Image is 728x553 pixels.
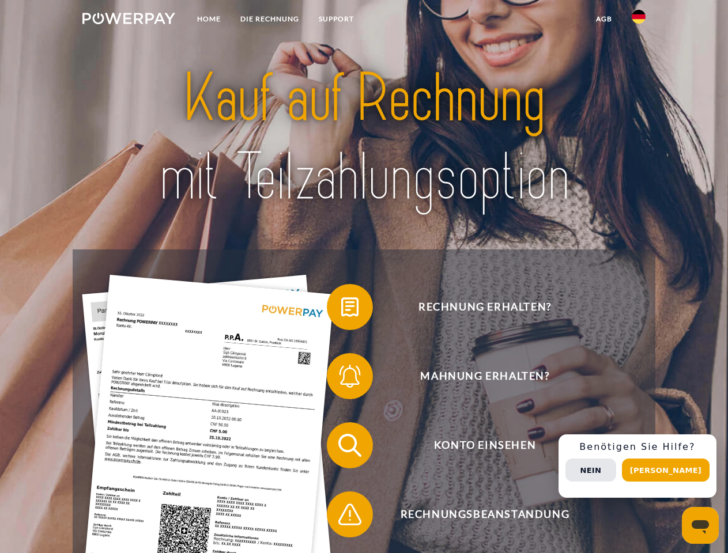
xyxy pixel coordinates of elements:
img: logo-powerpay-white.svg [82,13,175,24]
a: Home [187,9,231,29]
button: Konto einsehen [327,422,627,468]
div: Schnellhilfe [559,434,716,498]
a: agb [586,9,622,29]
span: Rechnungsbeanstandung [344,491,626,537]
a: SUPPORT [309,9,364,29]
span: Rechnung erhalten? [344,284,626,330]
button: [PERSON_NAME] [622,459,710,482]
span: Mahnung erhalten? [344,353,626,399]
button: Nein [565,459,616,482]
img: de [632,10,646,24]
button: Rechnungsbeanstandung [327,491,627,537]
img: qb_warning.svg [335,500,364,529]
a: DIE RECHNUNG [231,9,309,29]
button: Rechnung erhalten? [327,284,627,330]
button: Mahnung erhalten? [327,353,627,399]
span: Konto einsehen [344,422,626,468]
img: qb_bill.svg [335,293,364,321]
h3: Benötigen Sie Hilfe? [565,441,710,453]
iframe: Schaltfläche zum Öffnen des Messaging-Fensters [682,507,719,544]
img: qb_bell.svg [335,362,364,391]
img: qb_search.svg [335,431,364,460]
img: title-powerpay_de.svg [110,55,618,221]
